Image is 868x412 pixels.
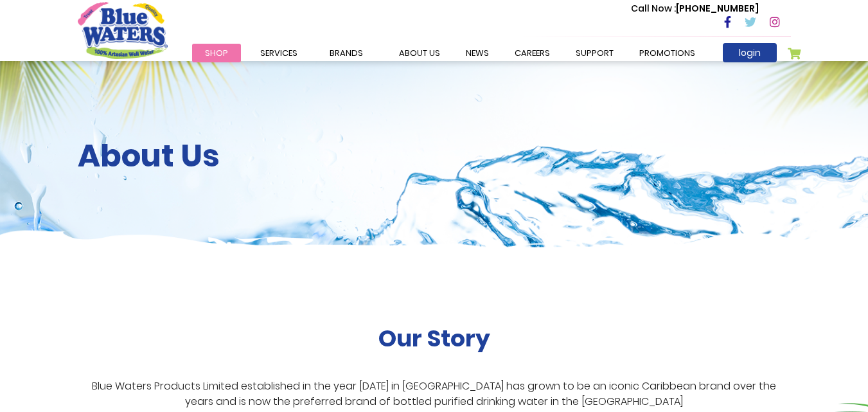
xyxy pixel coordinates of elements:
a: Brands [317,44,376,62]
h2: Our Story [378,325,490,352]
p: [PHONE_NUMBER] [631,2,759,15]
p: Blue Waters Products Limited established in the year [DATE] in [GEOGRAPHIC_DATA] has grown to be ... [78,379,791,409]
a: store logo [78,2,168,58]
span: Call Now : [631,2,676,15]
span: Services [260,47,297,59]
span: Shop [205,47,228,59]
span: Brands [330,47,363,59]
a: Shop [192,44,241,62]
a: News [453,44,502,62]
a: about us [386,44,453,62]
h2: About Us [78,138,791,175]
a: Services [247,44,310,62]
a: support [563,44,626,62]
a: Promotions [626,44,708,62]
a: login [723,43,777,62]
a: careers [502,44,563,62]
